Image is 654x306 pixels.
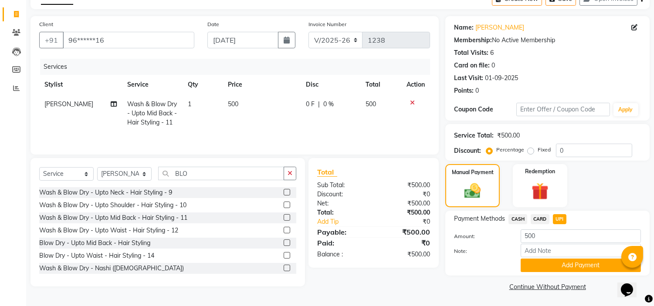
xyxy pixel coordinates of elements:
span: 0 % [323,100,334,109]
div: Balance : [311,250,374,259]
iframe: chat widget [617,271,645,297]
div: No Active Membership [454,36,641,45]
label: Manual Payment [452,168,494,176]
th: Service [122,75,183,94]
th: Action [401,75,430,94]
span: UPI [553,214,566,224]
div: Total: [311,208,374,217]
div: Payable: [311,227,374,237]
label: Amount: [447,232,514,240]
div: 01-09-2025 [485,74,518,83]
label: Note: [447,247,514,255]
input: Search or Scan [158,167,284,180]
div: ₹500.00 [497,131,520,140]
span: Total [317,168,337,177]
div: Services [40,59,437,75]
div: Wash & Blow Dry - Upto Mid Back - Hair Styling - 11 [39,213,187,222]
div: Paid: [311,238,374,248]
span: Wash & Blow Dry - Upto Mid Back - Hair Styling - 11 [128,100,177,126]
input: Add Note [521,244,641,257]
div: Blow Dry - Upto Waist - Hair Styling - 14 [39,251,154,260]
button: Apply [613,103,638,116]
div: Discount: [311,190,374,199]
div: 0 [491,61,495,70]
div: Sub Total: [311,181,374,190]
th: Total [361,75,402,94]
label: Redemption [525,168,555,175]
div: Membership: [454,36,492,45]
div: Wash & Blow Dry - Upto Waist - Hair Styling - 12 [39,226,178,235]
input: Amount [521,229,641,243]
th: Disc [301,75,360,94]
span: 500 [366,100,376,108]
div: Discount: [454,146,481,155]
div: Coupon Code [454,105,516,114]
input: Enter Offer / Coupon Code [516,103,610,116]
button: +91 [39,32,64,48]
th: Price [223,75,301,94]
label: Fixed [538,146,551,154]
a: Add Tip [311,217,384,226]
div: Points: [454,86,474,95]
div: 6 [490,48,494,57]
div: ₹0 [374,238,437,248]
div: Wash & Blow Dry - Nashi ([DEMOGRAPHIC_DATA]) [39,264,184,273]
span: 1 [188,100,191,108]
label: Invoice Number [308,20,346,28]
span: | [318,100,320,109]
div: Wash & Blow Dry - Upto Shoulder - Hair Styling - 10 [39,201,186,210]
label: Percentage [496,146,524,154]
a: Continue Without Payment [447,282,648,292]
button: Add Payment [521,259,641,272]
div: ₹500.00 [374,250,437,259]
div: Net: [311,199,374,208]
div: Card on file: [454,61,490,70]
span: 500 [228,100,238,108]
a: [PERSON_NAME] [475,23,524,32]
div: 0 [475,86,479,95]
div: ₹500.00 [374,227,437,237]
div: ₹500.00 [374,199,437,208]
div: ₹500.00 [374,208,437,217]
th: Qty [183,75,223,94]
span: CASH [508,214,527,224]
div: Wash & Blow Dry - Upto Neck - Hair Styling - 9 [39,188,172,197]
div: ₹0 [384,217,437,226]
span: 0 F [306,100,315,109]
span: [PERSON_NAME] [44,100,93,108]
div: Total Visits: [454,48,488,57]
div: ₹500.00 [374,181,437,190]
div: Last Visit: [454,74,483,83]
img: _cash.svg [459,182,485,200]
span: CARD [531,214,549,224]
img: _gift.svg [526,181,554,202]
span: Payment Methods [454,214,505,223]
div: Service Total: [454,131,494,140]
div: Blow Dry - Upto Mid Back - Hair Styling [39,239,150,248]
input: Search by Name/Mobile/Email/Code [63,32,194,48]
div: ₹0 [374,190,437,199]
th: Stylist [39,75,122,94]
div: Name: [454,23,474,32]
label: Date [207,20,219,28]
label: Client [39,20,53,28]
